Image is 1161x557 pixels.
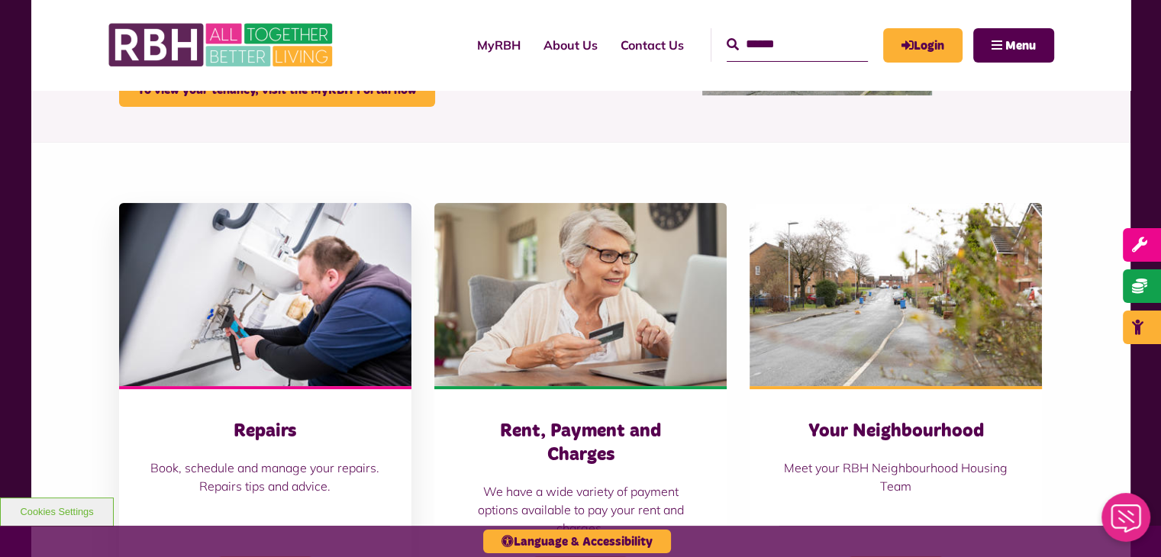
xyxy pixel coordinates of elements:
[119,203,411,386] img: RBH(257)
[609,24,695,66] a: Contact Us
[750,203,1042,386] img: SAZMEDIA RBH 22FEB24 79
[483,530,671,553] button: Language & Accessibility
[727,28,868,61] input: Search
[150,420,381,443] h3: Repairs
[883,28,963,63] a: MyRBH
[150,459,381,495] p: Book, schedule and manage your repairs. Repairs tips and advice.
[434,203,727,386] img: Old Woman Paying Bills Online J745CDU
[108,15,337,75] img: RBH
[973,28,1054,63] button: Navigation
[465,482,696,537] p: We have a wide variety of payment options available to pay your rent and charges.
[780,459,1011,495] p: Meet your RBH Neighbourhood Housing Team
[532,24,609,66] a: About Us
[119,73,435,107] a: To view your tenancy, visit the MyRBH Portal now
[465,420,696,467] h3: Rent, Payment and Charges
[780,420,1011,443] h3: Your Neighbourhood
[466,24,532,66] a: MyRBH
[1092,488,1161,557] iframe: Netcall Web Assistant for live chat
[1005,40,1036,52] span: Menu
